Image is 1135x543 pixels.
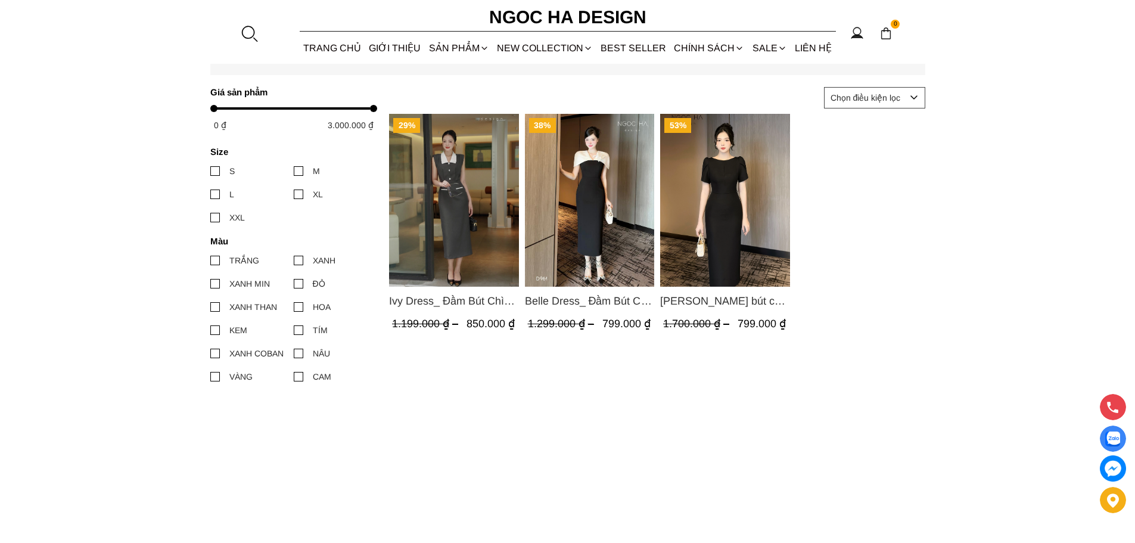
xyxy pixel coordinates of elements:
h4: Giá sản phẩm [210,87,369,97]
div: ĐỎ [313,277,325,290]
div: TÍM [313,324,328,337]
span: Ivy Dress_ Đầm Bút Chì Vai Chờm Màu Ghi Mix Cổ Trắng D1005 [389,293,519,309]
span: 3.000.000 ₫ [328,120,374,130]
div: XANH [313,254,335,267]
a: SALE [748,32,791,64]
a: TRANG CHỦ [300,32,365,64]
div: M [313,165,320,178]
span: 799.000 ₫ [738,318,786,330]
span: 1.299.000 ₫ [527,318,596,330]
div: S [229,165,235,178]
div: XANH THAN [229,300,277,314]
a: BEST SELLER [597,32,670,64]
span: 850.000 ₫ [467,318,515,330]
div: VÀNG [229,370,253,383]
a: Display image [1100,426,1126,452]
span: 1.700.000 ₫ [663,318,732,330]
div: Chính sách [670,32,748,64]
a: Link to Belle Dress_ Đầm Bút Chì Đen Phối Choàng Vai May Ly Màu Trắng Kèm Hoa D961 [524,293,654,309]
div: L [229,188,234,201]
a: Ngoc Ha Design [478,3,657,32]
a: LIÊN HỆ [791,32,835,64]
a: GIỚI THIỆU [365,32,425,64]
a: NEW COLLECTION [493,32,596,64]
span: 1.199.000 ₫ [392,318,461,330]
div: XANH MIN [229,277,270,290]
span: 0 ₫ [214,120,226,130]
span: Belle Dress_ Đầm Bút Chì Đen Phối Choàng Vai May Ly Màu Trắng Kèm Hoa D961 [524,293,654,309]
img: Belle Dress_ Đầm Bút Chì Đen Phối Choàng Vai May Ly Màu Trắng Kèm Hoa D961 [524,114,654,287]
h4: Màu [210,236,369,246]
div: XL [313,188,323,201]
img: Display image [1105,432,1120,446]
span: 0 [891,20,900,29]
span: [PERSON_NAME] bút chì ,tay nụ hồng ,bồng đầu tay màu đen D727 [660,293,790,309]
div: NÂU [313,347,330,360]
div: XXL [229,211,245,224]
a: messenger [1100,455,1126,482]
h4: Size [210,147,369,157]
div: KEM [229,324,247,337]
div: TRẮNG [229,254,259,267]
a: Product image - Ivy Dress_ Đầm Bút Chì Vai Chờm Màu Ghi Mix Cổ Trắng D1005 [389,114,519,287]
a: Link to Alice Dress_Đầm bút chì ,tay nụ hồng ,bồng đầu tay màu đen D727 [660,293,790,309]
a: Link to Ivy Dress_ Đầm Bút Chì Vai Chờm Màu Ghi Mix Cổ Trắng D1005 [389,293,519,309]
div: HOA [313,300,331,314]
div: CAM [313,370,331,383]
div: SẢN PHẨM [425,32,493,64]
img: Alice Dress_Đầm bút chì ,tay nụ hồng ,bồng đầu tay màu đen D727 [660,114,790,287]
img: Ivy Dress_ Đầm Bút Chì Vai Chờm Màu Ghi Mix Cổ Trắng D1005 [389,114,519,287]
a: Product image - Belle Dress_ Đầm Bút Chì Đen Phối Choàng Vai May Ly Màu Trắng Kèm Hoa D961 [524,114,654,287]
div: XANH COBAN [229,347,284,360]
span: 799.000 ₫ [602,318,650,330]
img: img-CART-ICON-ksit0nf1 [879,27,893,40]
a: Product image - Alice Dress_Đầm bút chì ,tay nụ hồng ,bồng đầu tay màu đen D727 [660,114,790,287]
